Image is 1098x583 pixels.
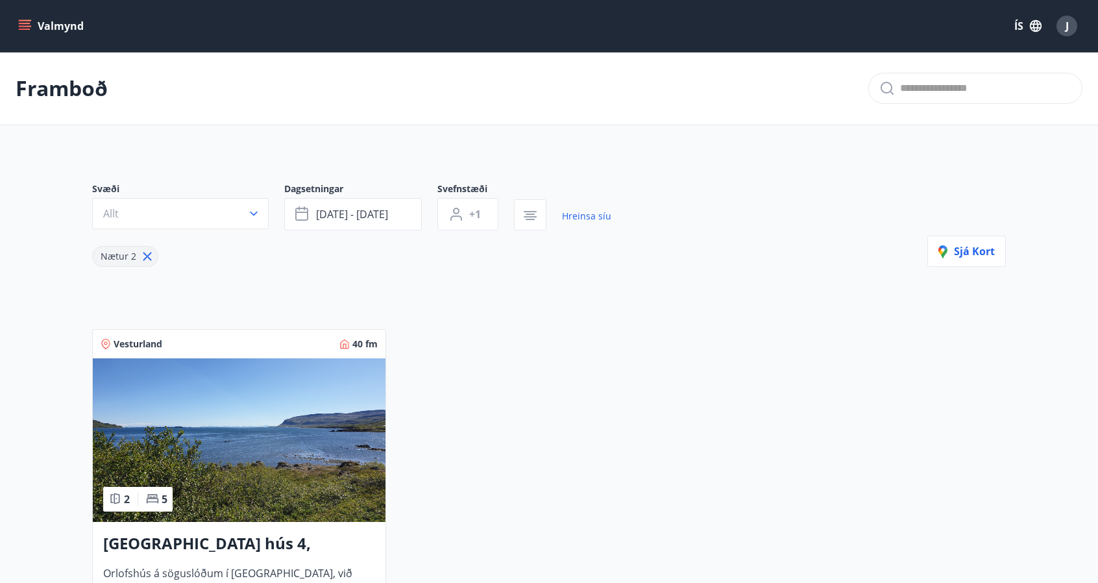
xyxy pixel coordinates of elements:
p: Framboð [16,74,108,103]
button: [DATE] - [DATE] [284,198,422,230]
button: Sjá kort [927,236,1006,267]
span: Vesturland [114,338,162,351]
h3: [GEOGRAPHIC_DATA] hús 4, [GEOGRAPHIC_DATA] [103,532,375,556]
span: Allt [103,206,119,221]
span: [DATE] - [DATE] [316,207,388,221]
div: Nætur 2 [92,246,158,267]
button: ÍS [1007,14,1049,38]
span: +1 [469,207,481,221]
span: Nætur 2 [101,250,136,262]
span: 5 [162,492,167,506]
span: 40 fm [352,338,378,351]
button: +1 [437,198,498,230]
button: menu [16,14,89,38]
span: Dagsetningar [284,182,437,198]
a: Hreinsa síu [562,202,611,230]
span: 2 [124,492,130,506]
span: Svefnstæði [437,182,514,198]
span: J [1066,19,1069,33]
button: J [1051,10,1082,42]
span: Svæði [92,182,284,198]
span: Sjá kort [938,244,995,258]
img: Paella dish [93,358,385,522]
button: Allt [92,198,269,229]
